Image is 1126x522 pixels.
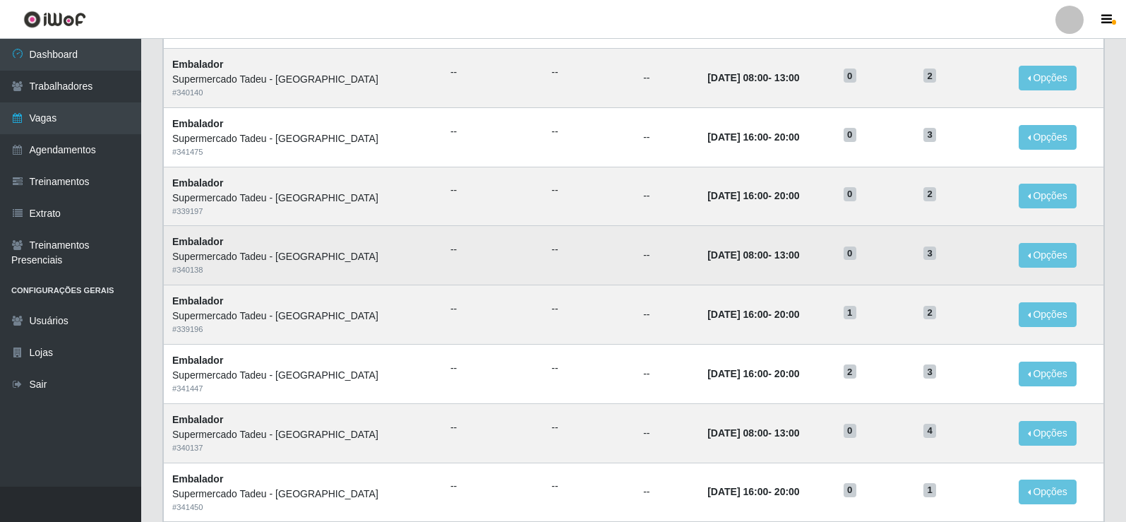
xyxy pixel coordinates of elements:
ul: -- [551,65,626,80]
div: # 339197 [172,206,433,218]
time: 20:00 [774,131,800,143]
span: 3 [923,247,936,261]
span: 1 [923,483,936,497]
time: 13:00 [774,249,800,261]
time: 20:00 [774,368,800,379]
button: Opções [1019,421,1077,446]
td: -- [635,48,699,107]
span: 1 [844,306,856,320]
div: Supermercado Tadeu - [GEOGRAPHIC_DATA] [172,191,433,206]
ul: -- [551,302,626,316]
span: 2 [923,306,936,320]
div: # 340138 [172,264,433,276]
strong: - [707,368,799,379]
div: # 340137 [172,442,433,454]
div: Supermercado Tadeu - [GEOGRAPHIC_DATA] [172,131,433,146]
time: [DATE] 16:00 [707,368,768,379]
div: Supermercado Tadeu - [GEOGRAPHIC_DATA] [172,249,433,264]
div: # 339196 [172,324,433,336]
ul: -- [551,124,626,139]
time: 13:00 [774,72,800,83]
time: [DATE] 16:00 [707,190,768,201]
div: # 340140 [172,87,433,99]
td: -- [635,285,699,345]
span: 2 [923,69,936,83]
span: 0 [844,69,856,83]
strong: - [707,190,799,201]
strong: Embalador [172,177,223,189]
ul: -- [450,124,534,139]
button: Opções [1019,302,1077,327]
button: Opções [1019,125,1077,150]
strong: - [707,72,799,83]
span: 0 [844,128,856,142]
time: [DATE] 08:00 [707,427,768,439]
strong: Embalador [172,473,223,485]
div: Supermercado Tadeu - [GEOGRAPHIC_DATA] [172,368,433,383]
strong: Embalador [172,118,223,129]
time: [DATE] 16:00 [707,131,768,143]
span: 3 [923,128,936,142]
ul: -- [450,183,534,198]
span: 2 [844,364,856,379]
strong: Embalador [172,355,223,366]
strong: Embalador [172,295,223,307]
ul: -- [551,361,626,376]
td: -- [635,403,699,463]
strong: Embalador [172,236,223,247]
ul: -- [450,479,534,494]
ul: -- [450,302,534,316]
button: Opções [1019,66,1077,90]
span: 0 [844,247,856,261]
time: 13:00 [774,427,800,439]
ul: -- [551,479,626,494]
td: -- [635,344,699,403]
span: 0 [844,424,856,438]
strong: - [707,309,799,320]
button: Opções [1019,480,1077,504]
td: -- [635,167,699,226]
ul: -- [551,420,626,435]
ul: -- [551,183,626,198]
ul: -- [450,420,534,435]
ul: -- [450,242,534,257]
time: [DATE] 16:00 [707,486,768,497]
div: Supermercado Tadeu - [GEOGRAPHIC_DATA] [172,309,433,324]
ul: -- [551,242,626,257]
strong: Embalador [172,414,223,425]
strong: Embalador [172,59,223,70]
div: Supermercado Tadeu - [GEOGRAPHIC_DATA] [172,72,433,87]
ul: -- [450,361,534,376]
td: -- [635,226,699,285]
strong: - [707,249,799,261]
td: -- [635,107,699,167]
div: # 341475 [172,146,433,158]
button: Opções [1019,184,1077,208]
div: # 341447 [172,383,433,395]
img: CoreUI Logo [23,11,86,28]
div: Supermercado Tadeu - [GEOGRAPHIC_DATA] [172,427,433,442]
strong: - [707,131,799,143]
time: 20:00 [774,309,800,320]
time: 20:00 [774,190,800,201]
time: [DATE] 16:00 [707,309,768,320]
ul: -- [450,65,534,80]
strong: - [707,427,799,439]
div: # 341450 [172,502,433,514]
td: -- [635,463,699,522]
strong: - [707,486,799,497]
span: 4 [923,424,936,438]
span: 0 [844,187,856,201]
span: 3 [923,364,936,379]
span: 2 [923,187,936,201]
time: [DATE] 08:00 [707,72,768,83]
time: 20:00 [774,486,800,497]
span: 0 [844,483,856,497]
button: Opções [1019,243,1077,268]
button: Opções [1019,362,1077,386]
time: [DATE] 08:00 [707,249,768,261]
div: Supermercado Tadeu - [GEOGRAPHIC_DATA] [172,487,433,502]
